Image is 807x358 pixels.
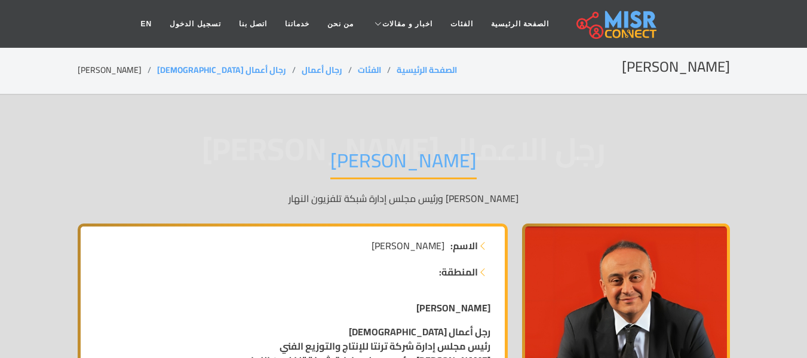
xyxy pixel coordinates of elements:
[482,13,558,35] a: الصفحة الرئيسية
[450,238,478,253] strong: الاسم:
[349,323,490,341] strong: رجل أعمال [DEMOGRAPHIC_DATA]
[132,13,161,35] a: EN
[372,238,444,253] span: [PERSON_NAME]
[157,62,286,78] a: رجال أعمال [DEMOGRAPHIC_DATA]
[161,13,229,35] a: تسجيل الدخول
[382,19,432,29] span: اخبار و مقالات
[439,265,478,279] strong: المنطقة:
[363,13,441,35] a: اخبار و مقالات
[318,13,363,35] a: من نحن
[330,149,477,179] h1: [PERSON_NAME]
[302,62,342,78] a: رجال أعمال
[78,64,157,77] li: [PERSON_NAME]
[441,13,482,35] a: الفئات
[276,13,318,35] a: خدماتنا
[622,59,730,76] h2: [PERSON_NAME]
[576,9,656,39] img: main.misr_connect
[416,299,490,317] strong: [PERSON_NAME]
[230,13,276,35] a: اتصل بنا
[397,62,457,78] a: الصفحة الرئيسية
[280,337,490,355] strong: رئيس مجلس إدارة شركة ترنتا للإنتاج والتوزيع الفني
[358,62,381,78] a: الفئات
[78,191,730,206] p: [PERSON_NAME] ورئيس مجلس إدارة شبكة تلفزيون النهار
